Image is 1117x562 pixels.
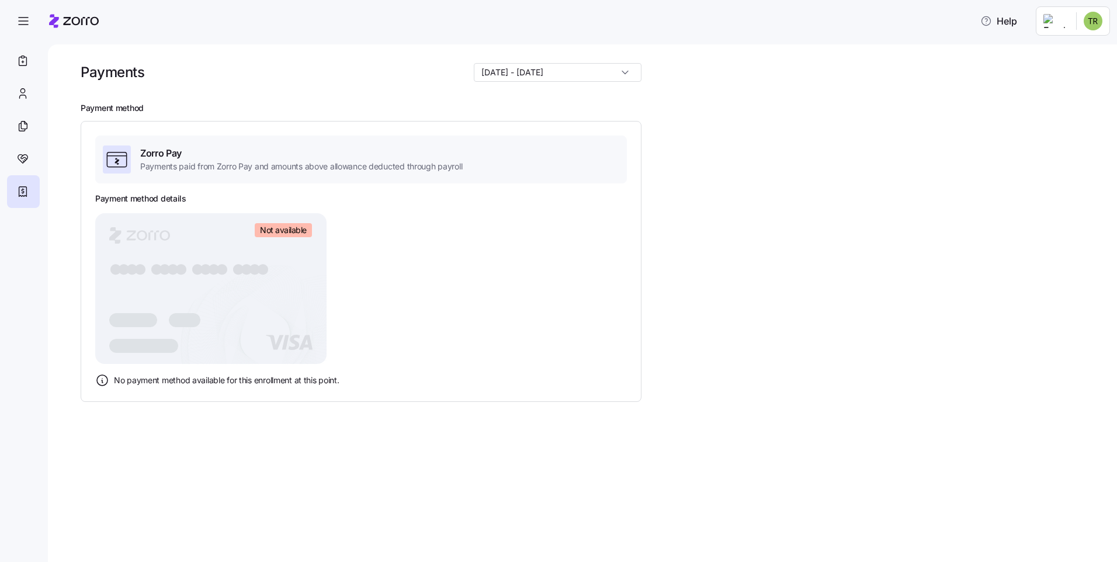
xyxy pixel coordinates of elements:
span: Payments paid from Zorro Pay and amounts above allowance deducted through payroll [140,161,462,172]
button: Help [971,9,1026,33]
h3: Payment method details [95,193,186,204]
span: No payment method available for this enrollment at this point. [114,374,339,386]
img: Employer logo [1043,14,1067,28]
tspan: ● [166,261,180,278]
tspan: ● [175,261,188,278]
span: Not available [260,225,307,235]
tspan: ● [232,261,245,278]
tspan: ● [199,261,213,278]
tspan: ● [256,261,270,278]
span: Zorro Pay [140,146,462,161]
tspan: ● [150,261,164,278]
tspan: ● [248,261,262,278]
img: e04211a3d3d909768c53a8854c69d373 [1084,12,1102,30]
h2: Payment method [81,103,1101,114]
tspan: ● [158,261,172,278]
tspan: ● [126,261,139,278]
tspan: ● [191,261,204,278]
h1: Payments [81,63,144,81]
tspan: ● [134,261,147,278]
tspan: ● [216,261,229,278]
span: Help [980,14,1017,28]
tspan: ● [117,261,131,278]
tspan: ● [109,261,123,278]
tspan: ● [207,261,221,278]
tspan: ● [240,261,254,278]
